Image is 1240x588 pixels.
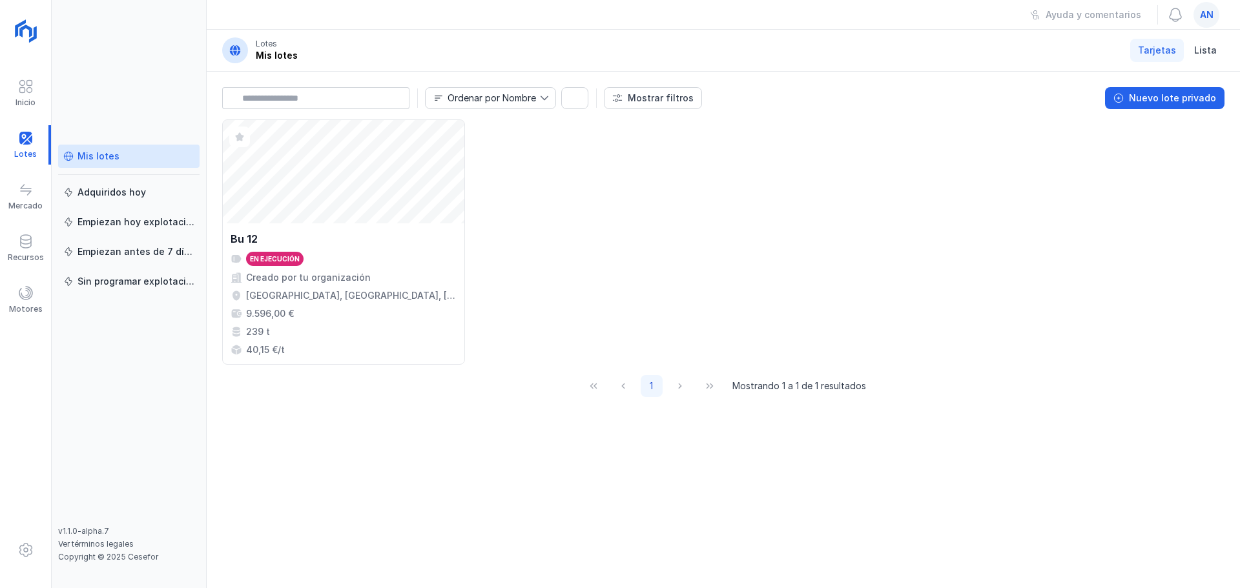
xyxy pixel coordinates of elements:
a: Empiezan antes de 7 días [58,240,200,263]
div: Mis lotes [256,49,298,62]
div: Nuevo lote privado [1129,92,1216,105]
div: Inicio [15,97,36,108]
div: Lotes [256,39,277,49]
a: Adquiridos hoy [58,181,200,204]
div: Sin programar explotación [77,275,194,288]
span: an [1200,8,1214,21]
img: logoRight.svg [10,15,42,47]
div: Copyright © 2025 Cesefor [58,552,200,562]
span: Lista [1194,44,1217,57]
a: Lista [1186,39,1224,62]
a: Bu 12En ejecuciónCreado por tu organización[GEOGRAPHIC_DATA], [GEOGRAPHIC_DATA], [GEOGRAPHIC_DATA... [222,119,465,365]
button: Nuevo lote privado [1105,87,1224,109]
div: v1.1.0-alpha.7 [58,526,200,536]
div: Empiezan antes de 7 días [77,245,194,258]
span: Tarjetas [1138,44,1176,57]
span: Nombre [426,88,540,108]
a: Tarjetas [1130,39,1184,62]
div: Mostrar filtros [628,92,694,105]
div: Creado por tu organización [246,271,371,284]
button: Mostrar filtros [604,87,702,109]
div: [GEOGRAPHIC_DATA], [GEOGRAPHIC_DATA], [GEOGRAPHIC_DATA], [GEOGRAPHIC_DATA] [246,289,457,302]
div: 9.596,00 € [246,307,294,320]
span: Mostrando 1 a 1 de 1 resultados [732,380,866,392]
div: Mercado [8,201,43,211]
a: Empiezan hoy explotación [58,210,200,234]
button: Ayuda y comentarios [1022,4,1150,26]
div: Empiezan hoy explotación [77,216,194,228]
a: Mis lotes [58,145,200,168]
div: Bu 12 [231,231,258,247]
div: Ordenar por Nombre [448,94,536,103]
a: Ver términos legales [58,539,134,549]
div: En ejecución [250,254,300,263]
div: Motores [9,304,43,314]
div: Recursos [8,252,44,263]
div: Adquiridos hoy [77,186,146,199]
a: Sin programar explotación [58,270,200,293]
button: Page 1 [641,375,663,397]
div: 40,15 €/t [246,343,285,356]
div: Mis lotes [77,150,119,163]
div: Ayuda y comentarios [1046,8,1141,21]
div: 239 t [246,325,270,338]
